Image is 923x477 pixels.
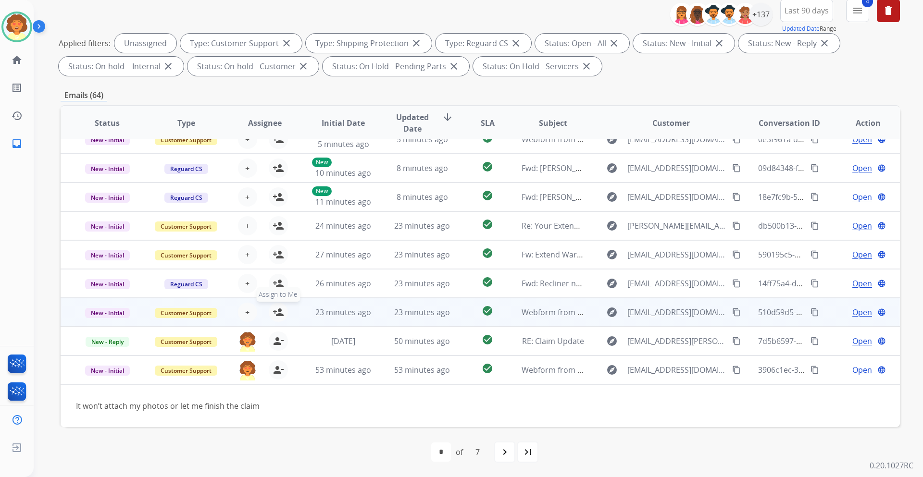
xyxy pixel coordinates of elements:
[606,191,618,203] mat-icon: explore
[394,249,450,260] span: 23 minutes ago
[11,54,23,66] mat-icon: home
[522,192,621,202] span: Fwd: [PERSON_NAME] Chair
[312,186,332,196] p: New
[758,307,911,318] span: 510d59d5-bb98-4099-9b15-ed296dd00ebe
[877,221,886,230] mat-icon: language
[155,366,217,376] span: Customer Support
[456,446,463,458] div: of
[852,306,872,318] span: Open
[877,164,886,172] mat-icon: language
[606,335,618,347] mat-icon: explore
[306,34,432,53] div: Type: Shipping Protection
[758,192,904,202] span: 18e7fc9b-5fee-414c-add3-c3776d21b48b
[606,249,618,260] mat-icon: explore
[114,34,176,53] div: Unassigned
[448,61,460,72] mat-icon: close
[811,308,819,317] mat-icon: content_copy
[86,337,129,347] span: New - Reply
[522,307,739,318] span: Webform from [EMAIL_ADDRESS][DOMAIN_NAME] on [DATE]
[85,164,130,174] span: New - Initial
[11,82,23,94] mat-icon: list_alt
[391,111,435,135] span: Updated Date
[248,117,282,129] span: Assignee
[315,168,371,178] span: 10 minutes ago
[315,196,371,207] span: 11 minutes ago
[177,117,195,129] span: Type
[315,220,371,231] span: 24 minutes ago
[238,331,257,352] img: agent-avatar
[758,163,905,173] span: 09d84348-fa82-41a4-ae23-8082968d09ae
[11,138,23,149] mat-icon: inbox
[162,61,174,72] mat-icon: close
[732,337,741,345] mat-icon: content_copy
[811,193,819,201] mat-icon: content_copy
[273,191,284,203] mat-icon: person_add
[852,220,872,232] span: Open
[627,335,726,347] span: [EMAIL_ADDRESS][PERSON_NAME][DOMAIN_NAME]
[852,191,872,203] span: Open
[627,191,726,203] span: [EMAIL_ADDRESS][DOMAIN_NAME]
[482,305,493,317] mat-icon: check_circle
[85,279,130,289] span: New - Initial
[877,279,886,288] mat-icon: language
[713,37,725,49] mat-icon: close
[273,162,284,174] mat-icon: person_add
[273,220,284,232] mat-icon: person_add
[758,220,906,231] span: db500b13-df78-4656-bab4-ec7936adf30b
[811,164,819,172] mat-icon: content_copy
[738,34,840,53] div: Status: New - Reply
[245,220,249,232] span: +
[85,250,130,260] span: New - Initial
[581,61,592,72] mat-icon: close
[76,400,727,412] div: It won’t attach my photos or let me finish the claim
[652,117,690,129] span: Customer
[59,57,184,76] div: Status: On-hold – Internal
[397,192,448,202] span: 8 minutes ago
[852,335,872,347] span: Open
[482,276,493,288] mat-icon: check_circle
[522,446,534,458] mat-icon: last_page
[164,164,208,174] span: Reguard CS
[436,34,531,53] div: Type: Reguard CS
[877,250,886,259] mat-icon: language
[627,249,726,260] span: [EMAIL_ADDRESS][DOMAIN_NAME]
[245,278,249,289] span: +
[522,220,624,231] span: Re: Your Extend Virtual Card
[732,308,741,317] mat-icon: content_copy
[397,163,448,173] span: 8 minutes ago
[315,278,371,289] span: 26 minutes ago
[238,159,257,178] button: +
[732,250,741,259] mat-icon: content_copy
[394,278,450,289] span: 23 minutes ago
[522,249,596,260] span: Fw: Extend Warranty
[811,250,819,259] mat-icon: content_copy
[85,308,130,318] span: New - Initial
[522,336,584,346] span: RE: Claim Update
[749,3,773,26] div: +137
[852,5,863,16] mat-icon: menu
[273,335,284,347] mat-icon: person_remove
[245,162,249,174] span: +
[627,306,726,318] span: [EMAIL_ADDRESS][DOMAIN_NAME]
[606,364,618,376] mat-icon: explore
[606,306,618,318] mat-icon: explore
[155,308,217,318] span: Customer Support
[877,308,886,317] mat-icon: language
[331,336,355,346] span: [DATE]
[394,365,450,375] span: 53 minutes ago
[606,278,618,289] mat-icon: explore
[245,249,249,260] span: +
[85,193,130,203] span: New - Initial
[732,221,741,230] mat-icon: content_copy
[732,193,741,201] mat-icon: content_copy
[59,37,111,49] p: Applied filters:
[852,162,872,174] span: Open
[627,162,726,174] span: [EMAIL_ADDRESS][DOMAIN_NAME]
[394,336,450,346] span: 50 minutes ago
[782,25,820,33] button: Updated Date
[819,37,830,49] mat-icon: close
[315,365,371,375] span: 53 minutes ago
[499,446,511,458] mat-icon: navigate_next
[442,111,453,123] mat-icon: arrow_downward
[238,274,257,293] button: +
